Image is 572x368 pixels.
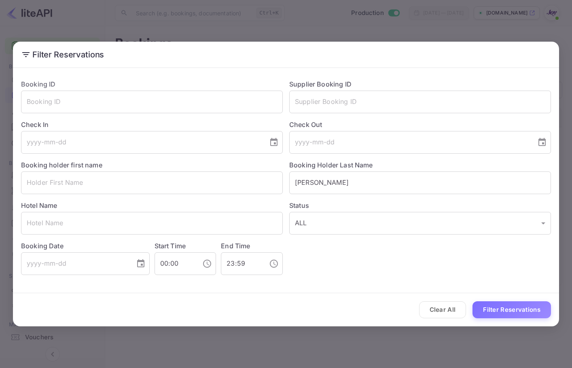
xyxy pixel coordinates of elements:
button: Choose time, selected time is 11:59 PM [266,256,282,272]
label: Booking ID [21,80,56,88]
div: ALL [289,212,551,235]
label: Booking holder first name [21,161,102,169]
label: Supplier Booking ID [289,80,352,88]
input: Supplier Booking ID [289,91,551,113]
input: yyyy-mm-dd [289,131,531,154]
input: hh:mm [155,252,196,275]
label: Booking Holder Last Name [289,161,373,169]
button: Filter Reservations [472,301,551,319]
input: hh:mm [221,252,263,275]
button: Choose time, selected time is 12:00 AM [199,256,215,272]
input: yyyy-mm-dd [21,252,129,275]
label: Start Time [155,242,186,250]
label: Check In [21,120,283,129]
button: Clear All [419,301,466,319]
label: Check Out [289,120,551,129]
button: Choose date [266,134,282,150]
button: Choose date [534,134,550,150]
label: Hotel Name [21,201,57,209]
label: Booking Date [21,241,150,251]
input: Holder Last Name [289,171,551,194]
button: Choose date [133,256,149,272]
input: yyyy-mm-dd [21,131,263,154]
input: Holder First Name [21,171,283,194]
input: Hotel Name [21,212,283,235]
input: Booking ID [21,91,283,113]
label: End Time [221,242,250,250]
h2: Filter Reservations [13,42,559,68]
label: Status [289,201,551,210]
